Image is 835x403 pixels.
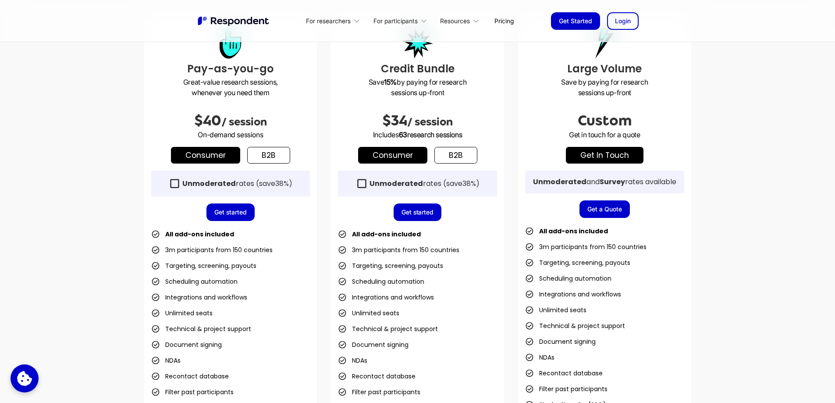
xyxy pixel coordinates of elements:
[525,367,603,379] li: Recontact database
[338,323,438,335] li: Technical & project support
[338,77,497,98] p: Save by paying for research sessions up-front
[607,12,639,30] a: Login
[338,61,497,77] h3: Credit Bundle
[151,323,251,335] li: Technical & project support
[151,129,310,140] p: On-demand sessions
[533,178,676,186] div: and rates available
[338,339,409,351] li: Document signing
[338,129,497,140] p: Includes
[525,351,554,364] li: NDAs
[151,370,229,382] li: Recontact database
[525,383,608,395] li: Filter past participants
[206,203,255,221] a: Get started
[151,354,181,367] li: NDAs
[551,12,600,30] a: Get Started
[171,147,240,164] a: Consumer
[182,178,236,189] strong: Unmoderated
[525,77,684,98] p: Save by paying for research sessions up-front
[338,354,367,367] li: NDAs
[435,11,487,31] div: Resources
[384,78,397,86] strong: 15%
[394,203,442,221] a: Get started
[301,11,368,31] div: For researchers
[338,275,424,288] li: Scheduling automation
[578,113,632,128] span: Custom
[600,177,625,187] strong: Survey
[151,386,234,398] li: Filter past participants
[151,339,222,351] li: Document signing
[539,227,608,235] strong: All add-ons included
[151,77,310,98] p: Great-value research sessions, whenever you need them
[194,113,221,128] span: $40
[165,230,234,239] strong: All add-ons included
[525,304,586,316] li: Unlimited seats
[338,291,434,303] li: Integrations and workflows
[197,15,271,27] a: home
[525,335,596,348] li: Document signing
[151,244,273,256] li: 3m participants from 150 countries
[525,257,630,269] li: Targeting, screening, payouts
[525,61,684,77] h3: Large Volume
[368,11,435,31] div: For participants
[338,260,443,272] li: Targeting, screening, payouts
[525,272,611,285] li: Scheduling automation
[338,386,420,398] li: Filter past participants
[151,61,310,77] h3: Pay-as-you-go
[462,178,476,189] span: 38%
[182,179,292,188] div: rates (save )
[197,15,271,27] img: Untitled UI logotext
[440,17,470,25] div: Resources
[525,241,647,253] li: 3m participants from 150 countries
[151,260,256,272] li: Targeting, screening, payouts
[151,291,247,303] li: Integrations and workflows
[370,179,480,188] div: rates (save )
[399,130,407,139] span: 63
[352,230,421,239] strong: All add-ons included
[525,320,625,332] li: Technical & project support
[525,129,684,140] p: Get in touch for a quote
[151,275,238,288] li: Scheduling automation
[525,288,621,300] li: Integrations and workflows
[275,178,289,189] span: 38%
[370,178,423,189] strong: Unmoderated
[382,113,407,128] span: $34
[487,11,521,31] a: Pricing
[151,307,213,319] li: Unlimited seats
[338,307,399,319] li: Unlimited seats
[407,116,453,128] span: / session
[533,177,586,187] strong: Unmoderated
[338,370,416,382] li: Recontact database
[407,130,462,139] span: research sessions
[306,17,351,25] div: For researchers
[434,147,477,164] a: b2b
[247,147,290,164] a: b2b
[338,244,459,256] li: 3m participants from 150 countries
[221,116,267,128] span: / session
[358,147,427,164] a: Consumer
[579,200,630,218] a: Get a Quote
[566,147,643,164] a: get in touch
[373,17,418,25] div: For participants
